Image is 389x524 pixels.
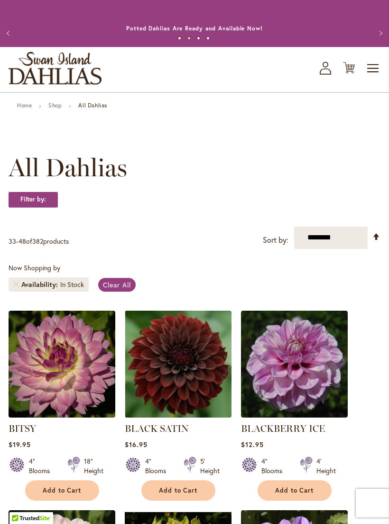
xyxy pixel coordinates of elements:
[84,457,103,476] div: 18" Height
[261,457,288,476] div: 4" Blooms
[258,480,332,501] button: Add to Cart
[19,237,26,246] span: 48
[43,486,82,495] span: Add to Cart
[370,24,389,43] button: Next
[263,231,288,249] label: Sort by:
[159,486,198,495] span: Add to Cart
[275,486,314,495] span: Add to Cart
[9,311,115,418] img: BITSY
[241,410,348,419] a: BLACKBERRY ICE
[125,440,148,449] span: $16.95
[21,280,60,289] span: Availability
[32,237,43,246] span: 382
[9,423,36,434] a: BITSY
[9,440,31,449] span: $19.95
[9,191,58,208] strong: Filter by:
[7,490,34,517] iframe: Launch Accessibility Center
[9,410,115,419] a: BITSY
[126,25,263,32] a: Potted Dahlias Are Ready and Available Now!
[241,423,325,434] a: BLACKBERRY ICE
[125,423,189,434] a: BLACK SATIN
[145,457,172,476] div: 4" Blooms
[178,37,181,40] button: 1 of 4
[103,280,131,289] span: Clear All
[48,102,62,109] a: Shop
[13,282,19,287] a: Remove Availability In Stock
[125,410,232,419] a: BLACK SATIN
[241,440,264,449] span: $12.95
[29,457,56,476] div: 4" Blooms
[25,480,99,501] button: Add to Cart
[197,37,200,40] button: 3 of 4
[200,457,220,476] div: 5' Height
[9,237,16,246] span: 33
[17,102,32,109] a: Home
[187,37,191,40] button: 2 of 4
[241,311,348,418] img: BLACKBERRY ICE
[9,263,60,272] span: Now Shopping by
[9,234,69,249] p: - of products
[98,278,136,292] a: Clear All
[125,311,232,418] img: BLACK SATIN
[206,37,210,40] button: 4 of 4
[316,457,336,476] div: 4' Height
[9,153,127,182] span: All Dahlias
[9,52,102,85] a: store logo
[60,280,84,289] div: In Stock
[141,480,215,501] button: Add to Cart
[78,102,107,109] strong: All Dahlias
